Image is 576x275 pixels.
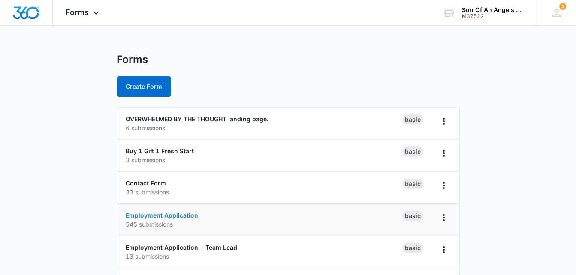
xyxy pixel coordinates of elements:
[402,146,423,157] div: Basic
[126,123,402,132] p: 6 submissions
[402,211,423,221] div: Basic
[126,188,402,197] p: 33 submissions
[559,3,566,10] span: 3
[117,76,171,97] button: Create Form
[117,53,148,66] h1: Forms
[402,114,423,125] div: Basic
[462,13,525,19] div: account id
[437,114,451,128] button: Overflow Menu
[402,243,423,253] div: Basic
[559,3,566,10] div: notifications count
[402,179,423,189] div: Basic
[126,147,194,155] a: Buy 1 Gift 1 Fresh Start
[126,220,402,229] p: 545 submissions
[126,212,198,219] a: Employment Application
[437,146,451,160] button: Overflow Menu
[437,211,451,224] button: Overflow Menu
[126,179,166,187] a: Contact Form
[462,6,525,13] div: account name
[126,252,402,261] p: 13 submissions
[66,8,89,17] span: Forms
[126,244,237,251] a: Employment Application - Team Lead
[126,155,402,164] p: 3 submissions
[437,179,451,192] button: Overflow Menu
[126,115,268,123] a: OVERWHELMED BY THE THOUGHT landing page.
[437,243,451,257] button: Overflow Menu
